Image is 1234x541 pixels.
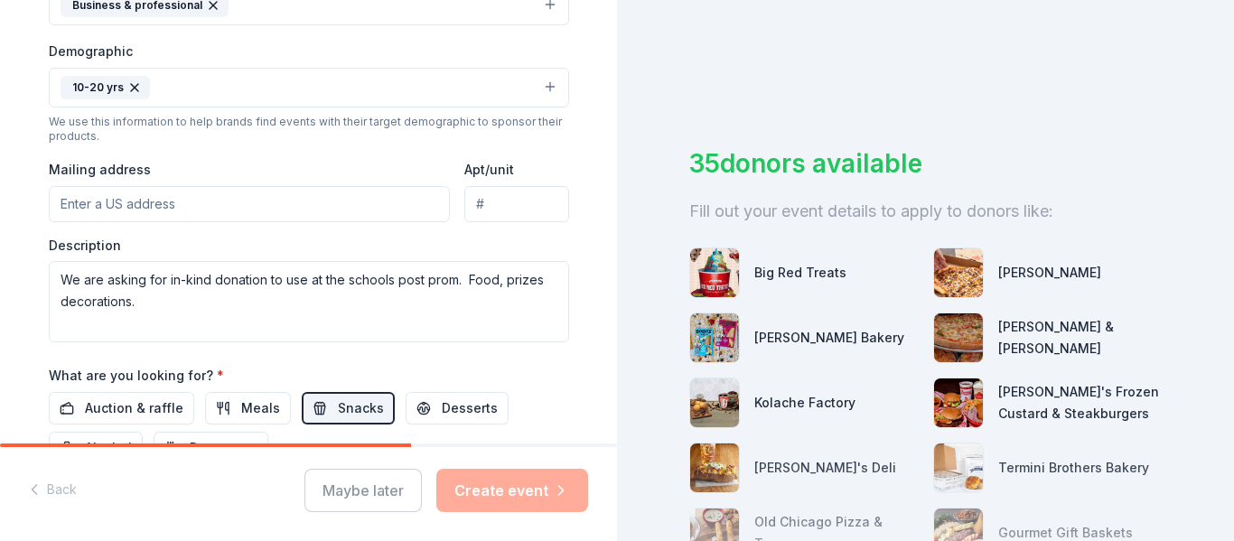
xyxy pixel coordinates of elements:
span: Meals [241,397,280,419]
button: Meals [205,392,291,424]
span: Beverages [190,437,257,459]
span: Auction & raffle [85,397,183,419]
span: Desserts [442,397,498,419]
div: 10-20 yrs [61,76,150,99]
img: photo for Bobo's Bakery [690,313,739,362]
div: [PERSON_NAME] & [PERSON_NAME] [998,316,1163,359]
label: Mailing address [49,161,151,179]
div: [PERSON_NAME] Bakery [754,327,904,349]
label: What are you looking for? [49,367,224,385]
img: photo for Freddy's Frozen Custard & Steakburgers [934,378,983,427]
div: Kolache Factory [754,392,855,414]
button: Alcohol [49,432,143,464]
span: Snacks [338,397,384,419]
div: Big Red Treats [754,262,846,284]
img: photo for Casey's [934,248,983,297]
img: photo for Kolache Factory [690,378,739,427]
label: Demographic [49,42,133,61]
button: Snacks [302,392,395,424]
textarea: We are asking for in-kind donation to use at the schools post prom. Food, prizes decorations. [49,261,569,342]
label: Description [49,237,121,255]
div: [PERSON_NAME] [998,262,1101,284]
div: Fill out your event details to apply to donors like: [689,197,1162,226]
button: Desserts [406,392,509,424]
img: photo for Sam & Louie's [934,313,983,362]
input: Enter a US address [49,186,451,222]
button: 10-20 yrs [49,68,569,107]
span: Alcohol [85,437,132,459]
div: We use this information to help brands find events with their target demographic to sponsor their... [49,115,569,144]
div: [PERSON_NAME]'s Frozen Custard & Steakburgers [998,381,1163,424]
button: Auction & raffle [49,392,194,424]
div: 35 donors available [689,145,1162,182]
label: Apt/unit [464,161,514,179]
img: photo for Big Red Treats [690,248,739,297]
button: Beverages [154,432,268,464]
input: # [464,186,568,222]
